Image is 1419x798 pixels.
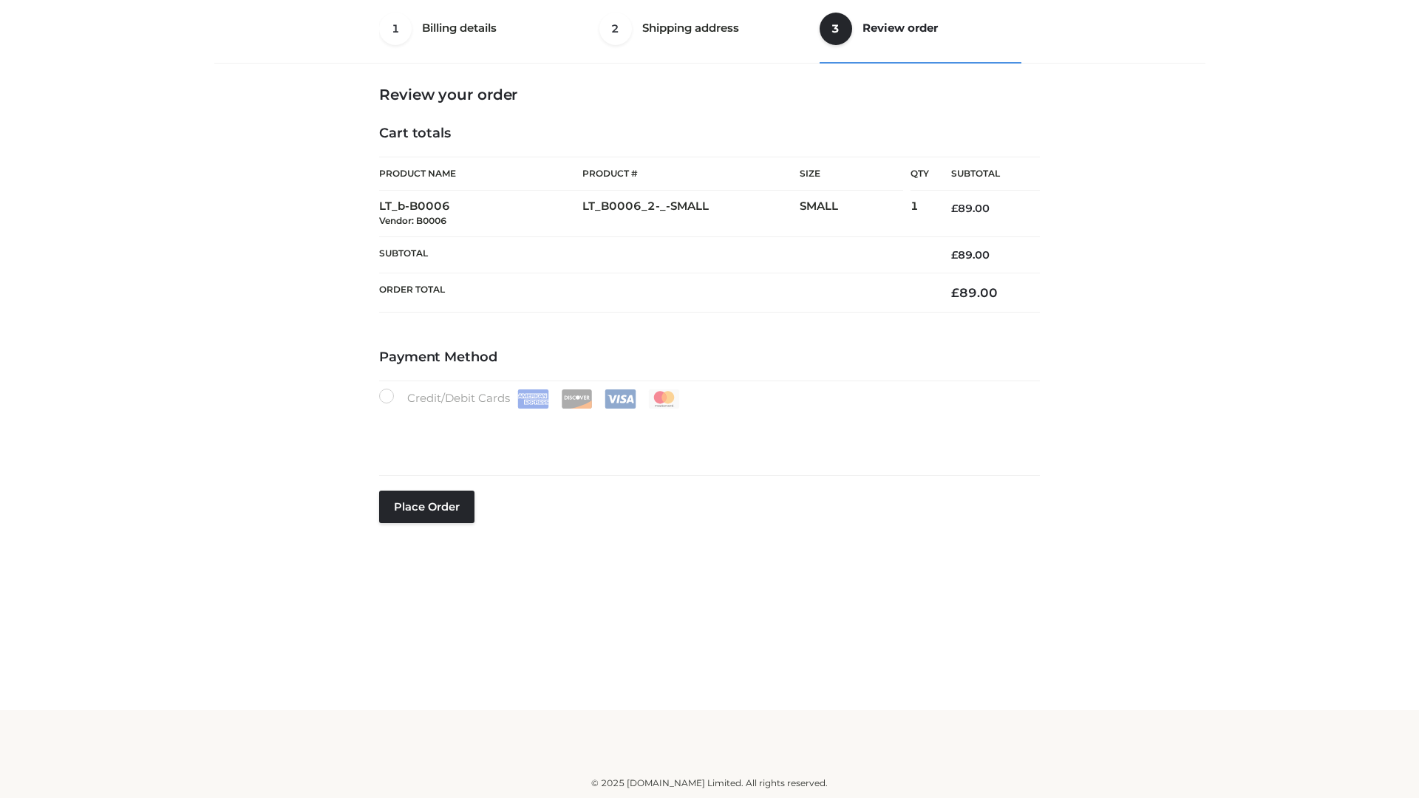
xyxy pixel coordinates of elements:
th: Product Name [379,157,582,191]
bdi: 89.00 [951,285,998,300]
h4: Cart totals [379,126,1040,142]
iframe: Secure payment input frame [376,406,1037,460]
span: £ [951,202,958,215]
td: LT_b-B0006 [379,191,582,237]
td: LT_B0006_2-_-SMALL [582,191,800,237]
small: Vendor: B0006 [379,215,446,226]
th: Order Total [379,273,929,313]
th: Size [800,157,903,191]
h4: Payment Method [379,349,1040,366]
h3: Review your order [379,86,1040,103]
td: SMALL [800,191,911,237]
th: Subtotal [379,236,929,273]
img: Discover [561,389,593,409]
img: Mastercard [648,389,680,409]
th: Product # [582,157,800,191]
label: Credit/Debit Cards [379,389,681,409]
th: Qty [911,157,929,191]
td: 1 [911,191,929,237]
img: Visa [605,389,636,409]
div: © 2025 [DOMAIN_NAME] Limited. All rights reserved. [220,776,1199,791]
bdi: 89.00 [951,202,990,215]
img: Amex [517,389,549,409]
span: £ [951,248,958,262]
span: £ [951,285,959,300]
bdi: 89.00 [951,248,990,262]
button: Place order [379,491,474,523]
th: Subtotal [929,157,1040,191]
